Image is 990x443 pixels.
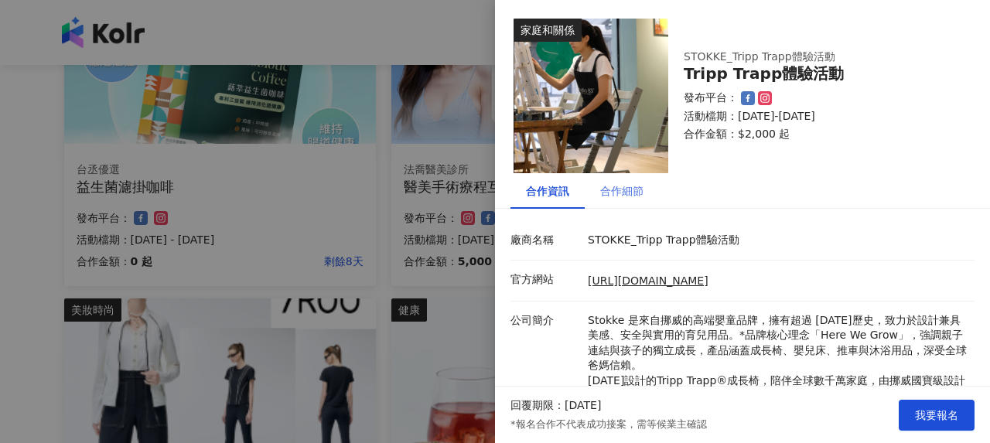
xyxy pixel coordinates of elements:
[510,398,601,414] p: 回覆期限：[DATE]
[588,274,708,287] a: [URL][DOMAIN_NAME]
[684,49,956,65] div: STOKKE_Tripp Trapp體驗活動
[899,400,975,431] button: 我要報名
[510,233,580,248] p: 廠商名稱
[684,90,738,106] p: 發布平台：
[684,127,956,142] p: 合作金額： $2,000 起
[684,109,956,124] p: 活動檔期：[DATE]-[DATE]
[600,182,643,199] div: 合作細節
[915,409,958,421] span: 我要報名
[510,272,580,288] p: 官方網站
[588,233,967,248] p: STOKKE_Tripp Trapp體驗活動
[514,19,582,42] div: 家庭和關係
[514,19,668,173] img: 坐上tripp trapp、體驗專注繪畫創作
[510,417,707,431] p: *報名合作不代表成功接案，需等候業主確認
[510,313,580,329] p: 公司簡介
[526,182,569,199] div: 合作資訊
[588,313,967,434] p: Stokke 是來自挪威的高端嬰童品牌，擁有超過 [DATE]歷史，致力於設計兼具美感、安全與實用的育兒用品。*品牌核心理念「Here We Grow」，強調親子連結與孩子的獨立成長，產品涵蓋成...
[684,65,956,83] div: Tripp Trapp體驗活動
